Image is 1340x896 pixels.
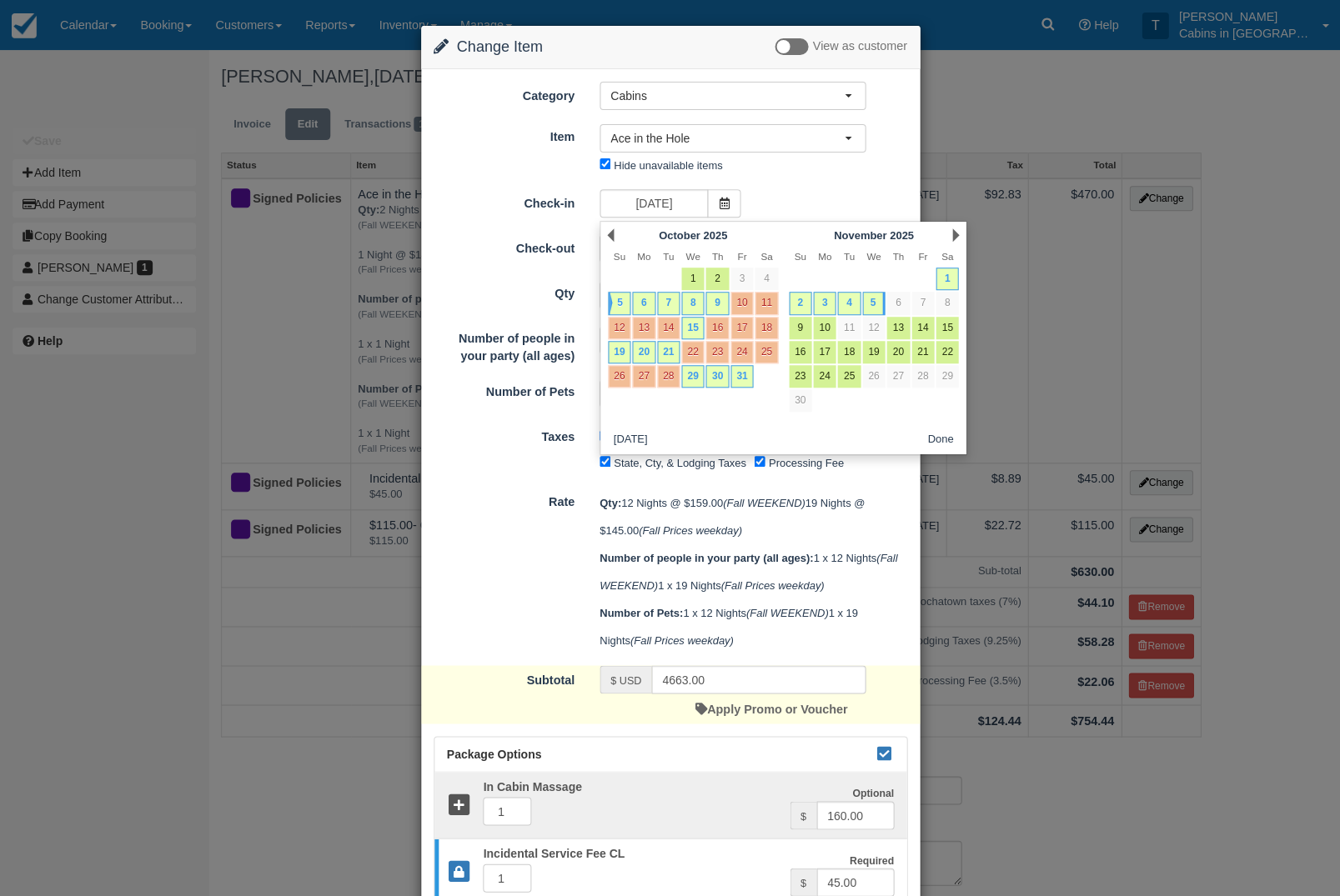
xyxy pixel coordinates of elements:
[837,365,860,388] a: 25
[737,251,746,262] span: Friday
[760,251,772,262] span: Saturday
[657,317,680,339] a: 14
[681,268,704,290] a: 1
[608,365,630,388] a: 26
[866,251,881,262] span: Wednesday
[852,787,894,798] strong: Optional
[600,124,866,153] button: Ace in the Hole
[421,488,587,511] label: Rate
[610,88,844,104] span: Cabins
[600,607,683,619] strong: Number of Pets
[447,747,542,760] span: Package Options
[755,292,777,314] a: 11
[637,251,650,262] span: Monday
[834,229,886,242] span: November
[705,365,728,388] a: 30
[607,228,614,242] a: Prev
[470,847,789,859] h5: Incidental Service Fee CL
[705,292,728,314] a: 9
[886,317,909,339] a: 13
[911,365,934,388] a: 28
[813,292,836,314] a: 3
[639,524,742,537] em: (Fall Prices weekday)
[608,317,630,339] a: 12
[421,123,587,146] label: Item
[911,317,934,339] a: 14
[657,292,680,314] a: 7
[936,268,958,290] a: 1
[610,674,641,686] small: $ USD
[681,292,704,314] a: 8
[862,365,885,388] a: 26
[723,497,806,509] em: (Fall WEEKEND)
[614,159,722,172] label: Hide unavailable items
[813,317,836,339] a: 10
[613,251,625,262] span: Sunday
[657,365,680,388] a: 28
[911,341,934,363] a: 21
[941,251,953,262] span: Saturday
[843,251,854,262] span: Tuesday
[918,251,927,262] span: Friday
[800,810,806,822] small: $
[755,317,777,339] a: 18
[813,365,836,388] a: 24
[730,268,753,290] a: 3
[711,251,723,262] span: Thursday
[837,317,860,339] a: 11
[892,251,904,262] span: Thursday
[862,292,885,314] a: 5
[921,429,960,450] button: Done
[705,317,728,339] a: 16
[730,317,753,339] a: 17
[730,292,753,314] a: 10
[614,457,746,469] label: State, Cty, & Lodging Taxes
[886,292,909,314] a: 6
[849,854,893,866] strong: Required
[703,229,727,242] span: 2025
[681,341,704,363] a: 22
[705,341,728,363] a: 23
[818,251,831,262] span: Monday
[837,341,860,363] a: 18
[421,82,587,105] label: Category
[862,341,885,363] a: 19
[730,365,753,388] a: 31
[421,279,587,303] label: Qty
[630,634,734,647] em: (Fall Prices weekday)
[600,82,866,110] button: Cabins
[608,341,630,363] a: 19
[632,341,655,363] a: 20
[755,268,777,290] a: 4
[789,317,811,339] a: 9
[608,292,630,314] a: 5
[657,341,680,363] a: 21
[600,552,813,564] strong: Number of people in your party (all ages)
[632,317,655,339] a: 13
[813,341,836,363] a: 17
[794,251,806,262] span: Sunday
[695,702,847,715] a: Apply Promo or Voucher
[911,292,934,314] a: 7
[681,317,704,339] a: 15
[705,268,728,290] a: 2
[663,251,674,262] span: Tuesday
[789,389,811,412] a: 30
[886,341,909,363] a: 20
[837,292,860,314] a: 4
[745,607,828,619] em: (Fall WEEKEND)
[607,429,654,450] button: [DATE]
[730,341,753,363] a: 24
[789,341,811,363] a: 16
[890,229,914,242] span: 2025
[886,365,909,388] a: 27
[421,324,587,364] label: Number of people in your party (all ages)
[421,378,587,401] label: Number of Pets
[421,423,587,446] label: Taxes
[755,341,777,363] a: 25
[632,292,655,314] a: 6
[720,579,824,592] em: (Fall Prices weekday)
[952,228,959,242] a: Next
[812,40,906,53] span: View as customer
[632,365,655,388] a: 27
